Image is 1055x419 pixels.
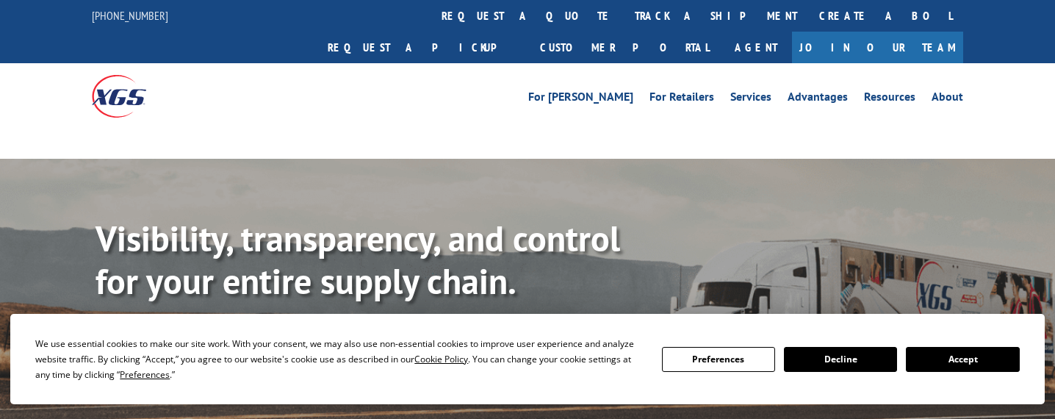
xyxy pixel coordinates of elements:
b: Visibility, transparency, and control for your entire supply chain. [96,215,620,304]
a: About [932,91,963,107]
span: Preferences [120,368,170,381]
a: Join Our Team [792,32,963,63]
a: Resources [864,91,915,107]
a: Services [730,91,771,107]
a: For [PERSON_NAME] [528,91,633,107]
a: [PHONE_NUMBER] [92,8,168,23]
a: For Retailers [649,91,714,107]
span: Cookie Policy [414,353,468,365]
button: Preferences [662,347,775,372]
div: We use essential cookies to make our site work. With your consent, we may also use non-essential ... [35,336,644,382]
a: Advantages [788,91,848,107]
a: Agent [720,32,792,63]
a: Customer Portal [529,32,720,63]
div: Cookie Consent Prompt [10,314,1045,404]
a: Request a pickup [317,32,529,63]
button: Accept [906,347,1019,372]
button: Decline [784,347,897,372]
